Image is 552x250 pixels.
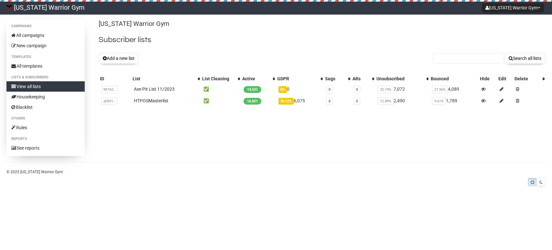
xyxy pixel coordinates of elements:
[6,5,12,10] img: 53.png
[6,115,85,122] li: Others
[278,86,287,93] span: 0%
[100,75,130,82] div: ID
[351,74,375,83] th: ARs: No sort applied, activate to apply an ascending sort
[6,53,85,61] li: Templates
[356,99,358,103] a: 0
[6,30,85,40] a: All campaigns
[329,99,330,103] a: 0
[201,83,241,95] td: ✅
[242,75,269,82] div: Active
[375,74,429,83] th: Unsubscribed: No sort applied, activate to apply an ascending sort
[276,83,324,95] td: 0
[514,75,539,82] div: Delete
[244,98,261,105] span: 16,821
[241,74,276,83] th: Active: No sort applied, activate to apply an ascending sort
[277,75,317,82] div: GDPR
[134,98,168,103] a: HTPOSMasterlist
[513,74,546,83] th: Delete: No sort applied, activate to apply an ascending sort
[6,122,85,133] a: Rules
[375,95,429,107] td: 2,490
[6,74,85,81] li: Lists & subscribers
[378,86,394,93] span: 32.74%
[101,86,118,93] span: Nf7A2..
[325,75,345,82] div: Segs
[375,83,429,95] td: 7,072
[432,86,448,93] span: 21.96%
[482,3,544,12] button: [US_STATE] Warrior Gym
[356,87,358,92] a: 0
[6,40,85,51] a: New campaign
[131,74,201,83] th: List: No sort applied, activate to apply an ascending sort
[99,53,139,64] button: Add a new list
[6,102,85,112] a: Blacklist
[431,75,477,82] div: Bounced
[6,81,85,92] a: View all lists
[329,87,330,92] a: 0
[201,95,241,107] td: ✅
[134,86,175,92] a: Axe Pit List 11/2023
[278,98,294,105] span: 36.12%
[479,74,497,83] th: Hide: No sort applied, sorting is disabled
[133,75,194,82] div: List
[6,168,546,176] p: © 2025 [US_STATE] Warrior Gym
[276,95,324,107] td: 6,075
[6,135,85,143] li: Reports
[429,95,478,107] td: 1,789
[276,74,324,83] th: GDPR: No sort applied, activate to apply an ascending sort
[6,92,85,102] a: Housekeeping
[429,83,478,95] td: 4,089
[99,74,131,83] th: ID: No sort applied, sorting is disabled
[99,19,546,28] p: [US_STATE] Warrior Gym
[6,61,85,71] a: All templates
[6,22,85,30] li: Campaigns
[324,74,351,83] th: Segs: No sort applied, activate to apply an ascending sort
[432,97,446,105] span: 9.61%
[429,74,478,83] th: Bounced: No sort applied, sorting is disabled
[498,75,512,82] div: Edit
[378,97,394,105] span: 12.89%
[480,75,496,82] div: Hide
[376,75,423,82] div: Unsubscribed
[352,75,369,82] div: ARs
[201,74,241,83] th: List Cleaning: No sort applied, activate to apply an ascending sort
[504,53,546,64] button: Search all lists
[101,97,117,105] span: yEK01..
[497,74,513,83] th: Edit: No sort applied, sorting is disabled
[99,34,546,46] h2: Subscriber lists
[202,75,234,82] div: List Cleaning
[6,143,85,153] a: See reports
[244,86,261,93] span: 14,531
